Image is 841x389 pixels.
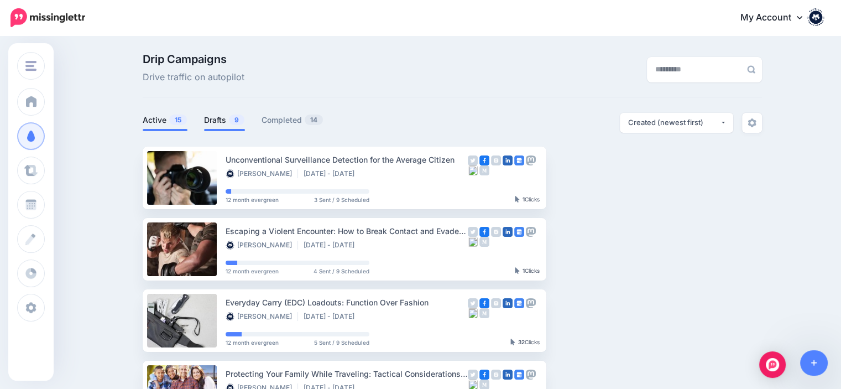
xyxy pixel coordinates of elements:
[226,268,279,274] span: 12 month evergreen
[226,241,298,250] li: [PERSON_NAME]
[304,241,360,250] li: [DATE] - [DATE]
[304,312,360,321] li: [DATE] - [DATE]
[143,70,244,85] span: Drive traffic on autopilot
[515,196,540,203] div: Clicks
[479,237,489,247] img: medium-grey-square.png
[526,155,536,165] img: mastodon-grey-square.png
[305,115,323,125] span: 14
[514,227,524,237] img: google_business-square.png
[515,268,540,274] div: Clicks
[143,54,244,65] span: Drip Campaigns
[468,155,478,165] img: twitter-grey-square.png
[503,298,513,308] img: linkedin-square.png
[226,340,279,345] span: 12 month evergreen
[226,367,468,380] div: Protecting Your Family While Traveling: Tactical Considerations on the Road
[468,370,478,380] img: twitter-grey-square.png
[304,169,360,178] li: [DATE] - [DATE]
[468,227,478,237] img: twitter-grey-square.png
[510,339,540,346] div: Clicks
[515,196,520,203] img: pointer-grey-darker.png
[479,308,489,318] img: medium-grey-square.png
[503,370,513,380] img: linkedin-square.png
[620,113,733,133] button: Created (newest first)
[491,370,501,380] img: instagram-grey-square.png
[226,169,298,178] li: [PERSON_NAME]
[468,165,478,175] img: bluesky-grey-square.png
[503,155,513,165] img: linkedin-square.png
[468,308,478,318] img: bluesky-grey-square.png
[143,113,187,127] a: Active15
[204,113,245,127] a: Drafts9
[262,113,323,127] a: Completed14
[226,153,468,166] div: Unconventional Surveillance Detection for the Average Citizen
[747,65,755,74] img: search-grey-6.png
[314,268,369,274] span: 4 Sent / 9 Scheduled
[314,197,369,203] span: 3 Sent / 9 Scheduled
[479,227,489,237] img: facebook-square.png
[514,298,524,308] img: google_business-square.png
[226,312,298,321] li: [PERSON_NAME]
[526,370,536,380] img: mastodon-grey-square.png
[523,267,525,274] b: 1
[503,227,513,237] img: linkedin-square.png
[479,370,489,380] img: facebook-square.png
[226,197,279,203] span: 12 month evergreen
[479,165,489,175] img: medium-grey-square.png
[491,227,501,237] img: instagram-grey-square.png
[468,237,478,247] img: bluesky-grey-square.png
[729,4,824,32] a: My Account
[479,298,489,308] img: facebook-square.png
[526,298,536,308] img: mastodon-grey-square.png
[468,298,478,308] img: twitter-grey-square.png
[169,115,187,125] span: 15
[314,340,369,345] span: 5 Sent / 9 Scheduled
[514,370,524,380] img: google_business-square.png
[11,8,85,27] img: Missinglettr
[759,351,786,378] div: Open Intercom Messenger
[226,225,468,237] div: Escaping a Violent Encounter: How to Break Contact and Evade Safely
[523,196,525,203] b: 1
[491,298,501,308] img: instagram-grey-square.png
[479,155,489,165] img: facebook-square.png
[514,155,524,165] img: google_business-square.png
[628,117,720,128] div: Created (newest first)
[748,118,756,127] img: settings-grey.png
[510,339,515,345] img: pointer-grey-darker.png
[25,61,36,71] img: menu.png
[518,339,525,345] b: 32
[526,227,536,237] img: mastodon-grey-square.png
[491,155,501,165] img: instagram-grey-square.png
[229,115,244,125] span: 9
[515,267,520,274] img: pointer-grey-darker.png
[226,296,468,309] div: Everyday Carry (EDC) Loadouts: Function Over Fashion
